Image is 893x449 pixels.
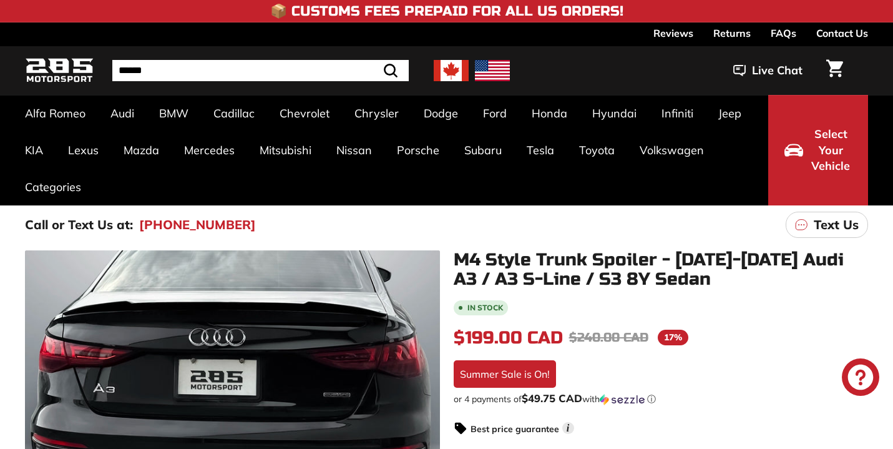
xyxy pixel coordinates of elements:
h1: M4 Style Trunk Spoiler - [DATE]-[DATE] Audi A3 / A3 S-Line / S3 8Y Sedan [454,250,869,289]
span: $199.00 CAD [454,327,563,348]
a: Toyota [567,132,627,169]
a: Infiniti [649,95,706,132]
span: Select Your Vehicle [809,126,852,174]
a: Categories [12,169,94,205]
a: Mercedes [172,132,247,169]
a: Text Us [786,212,868,238]
img: Sezzle [600,394,645,405]
p: Call or Text Us at: [25,215,133,234]
a: Mazda [111,132,172,169]
div: or 4 payments of with [454,393,869,405]
a: Dodge [411,95,471,132]
a: Alfa Romeo [12,95,98,132]
b: In stock [467,304,503,312]
a: Chrysler [342,95,411,132]
inbox-online-store-chat: Shopify online store chat [838,358,883,399]
a: Chevrolet [267,95,342,132]
span: $49.75 CAD [522,392,582,405]
a: Nissan [324,132,384,169]
a: Ford [471,95,519,132]
img: Logo_285_Motorsport_areodynamics_components [25,56,94,86]
strong: Best price guarantee [471,423,559,435]
a: FAQs [771,22,796,44]
a: KIA [12,132,56,169]
a: Cadillac [201,95,267,132]
a: Reviews [653,22,693,44]
a: Tesla [514,132,567,169]
span: Live Chat [752,62,803,79]
span: i [562,422,574,434]
a: Lexus [56,132,111,169]
a: Subaru [452,132,514,169]
a: Audi [98,95,147,132]
a: Mitsubishi [247,132,324,169]
a: [PHONE_NUMBER] [139,215,256,234]
a: Returns [713,22,751,44]
h4: 📦 Customs Fees Prepaid for All US Orders! [270,4,623,19]
input: Search [112,60,409,81]
a: Porsche [384,132,452,169]
p: Text Us [814,215,859,234]
button: Live Chat [717,55,819,86]
a: Contact Us [816,22,868,44]
a: Honda [519,95,580,132]
a: Volkswagen [627,132,716,169]
a: Cart [819,49,851,92]
div: Summer Sale is On! [454,360,556,388]
a: Jeep [706,95,754,132]
div: or 4 payments of$49.75 CADwithSezzle Click to learn more about Sezzle [454,393,869,405]
a: BMW [147,95,201,132]
span: $240.00 CAD [569,330,648,345]
span: 17% [658,330,688,345]
button: Select Your Vehicle [768,95,868,205]
a: Hyundai [580,95,649,132]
